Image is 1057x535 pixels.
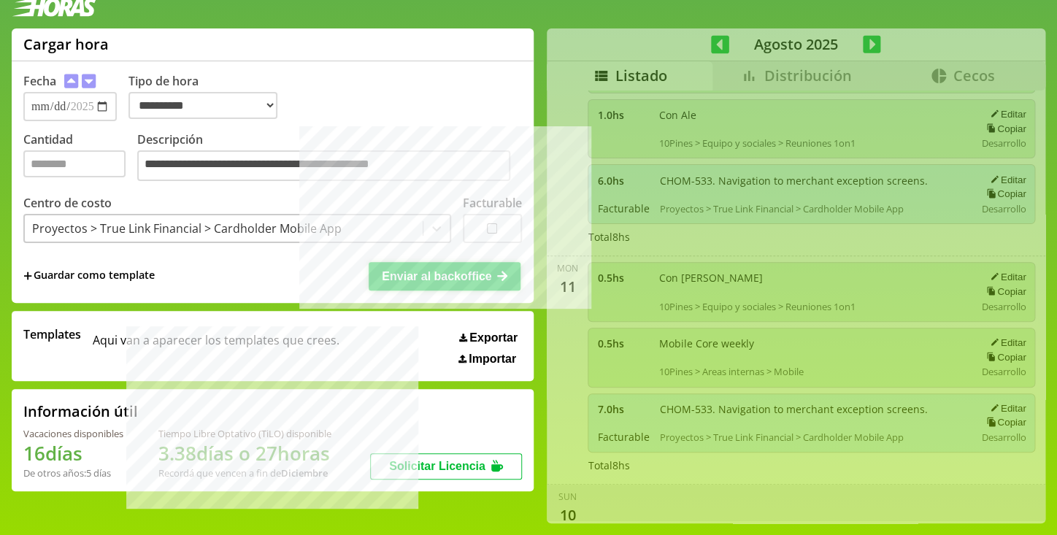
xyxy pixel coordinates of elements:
span: +Guardar como template [23,268,155,284]
span: Enviar al backoffice [382,270,491,282]
label: Fecha [23,73,56,89]
span: + [23,268,32,284]
select: Tipo de hora [128,92,277,119]
span: Aqui van a aparecer los templates que crees. [93,326,339,366]
span: Exportar [469,331,518,345]
label: Centro de costo [23,195,112,211]
h1: 16 días [23,440,123,466]
b: Diciembre [281,466,328,480]
textarea: Descripción [137,150,510,181]
div: Tiempo Libre Optativo (TiLO) disponible [158,427,331,440]
button: Exportar [455,331,522,345]
h2: Información útil [23,401,138,421]
input: Cantidad [23,150,126,177]
button: Solicitar Licencia [370,453,522,480]
label: Tipo de hora [128,73,289,121]
label: Facturable [463,195,522,211]
span: Importar [469,353,516,366]
label: Descripción [137,131,522,185]
h1: Cargar hora [23,34,109,54]
div: Proyectos > True Link Financial > Cardholder Mobile App [32,220,342,236]
button: Enviar al backoffice [369,262,520,290]
div: De otros años: 5 días [23,466,123,480]
h1: 3.38 días o 27 horas [158,440,331,466]
div: Recordá que vencen a fin de [158,466,331,480]
label: Cantidad [23,131,137,185]
div: Vacaciones disponibles [23,427,123,440]
span: Solicitar Licencia [389,460,485,472]
span: Templates [23,326,81,342]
